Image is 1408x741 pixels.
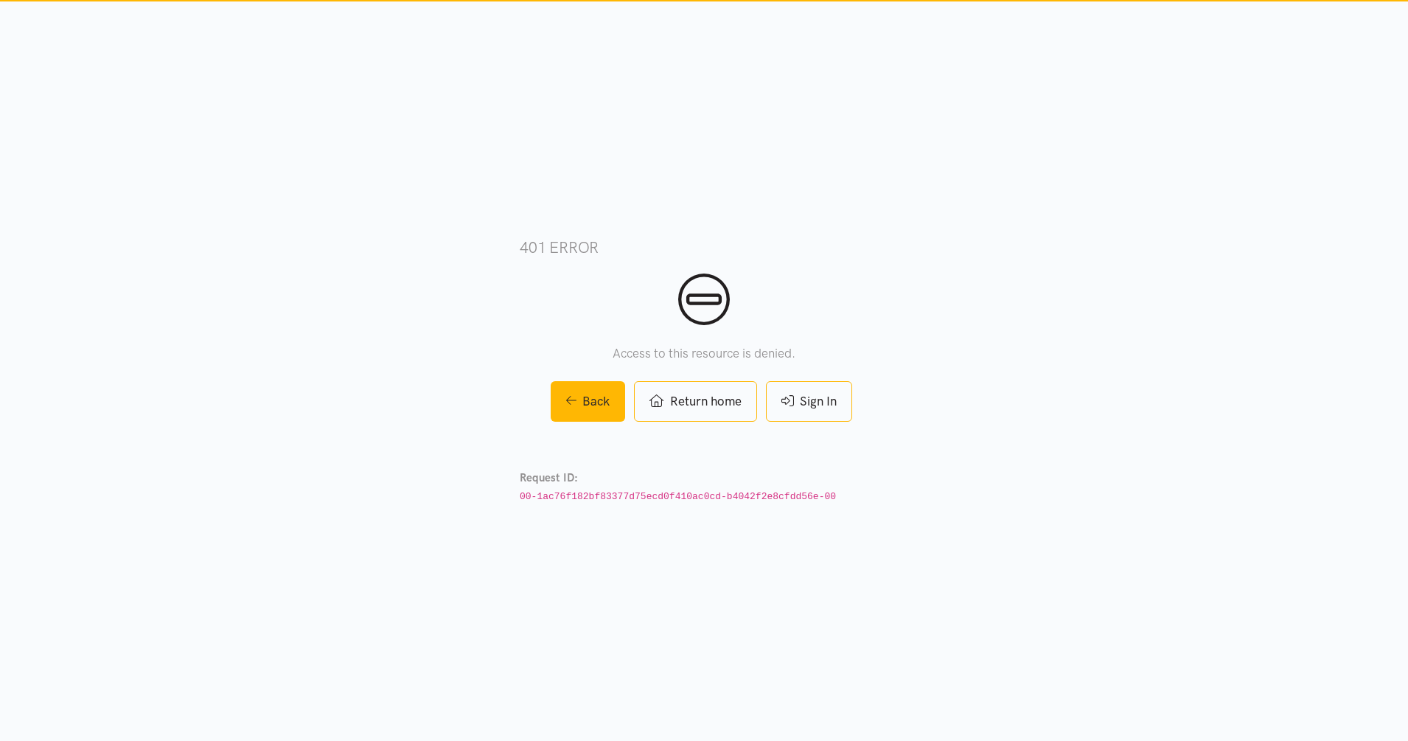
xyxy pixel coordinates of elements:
[766,381,852,422] a: Sign In
[551,381,626,422] a: Back
[520,344,888,363] p: Access to this resource is denied.
[520,491,836,502] code: 00-1ac76f182bf83377d75ecd0f410ac0cd-b4042f2e8cfdd56e-00
[520,237,888,258] h3: 401 error
[520,471,578,484] strong: Request ID:
[634,381,756,422] a: Return home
